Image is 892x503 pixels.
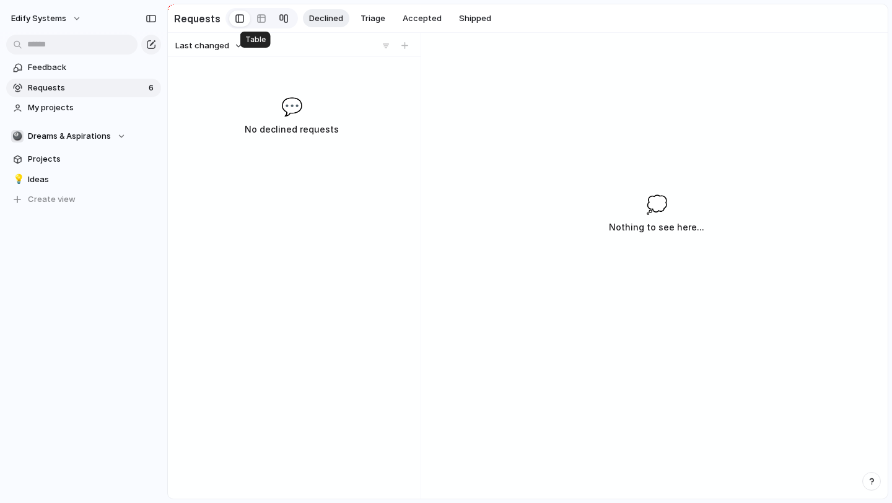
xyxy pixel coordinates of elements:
[174,11,221,26] h2: Requests
[6,127,161,146] button: 🎱Dreams & Aspirations
[403,12,442,25] span: Accepted
[281,94,303,120] span: 💬
[28,130,111,142] span: Dreams & Aspirations
[6,79,161,97] a: Requests6
[609,220,704,235] h3: Nothing to see here...
[173,38,245,54] button: Last changed
[6,98,161,117] a: My projects
[28,193,76,206] span: Create view
[361,12,385,25] span: Triage
[6,190,161,209] button: Create view
[28,82,145,94] span: Requests
[175,40,229,52] span: Last changed
[28,61,157,74] span: Feedback
[6,150,161,168] a: Projects
[11,130,24,142] div: 🎱
[11,12,66,25] span: Edify Systems
[6,9,88,28] button: Edify Systems
[6,58,161,77] a: Feedback
[240,32,271,48] div: Table
[149,82,156,94] span: 6
[396,9,448,28] button: Accepted
[197,122,387,137] h3: No declined requests
[13,172,22,186] div: 💡
[459,12,491,25] span: Shipped
[303,9,349,28] button: Declined
[28,173,157,186] span: Ideas
[646,191,668,217] span: 💭
[28,153,157,165] span: Projects
[309,12,343,25] span: Declined
[11,173,24,186] button: 💡
[354,9,391,28] button: Triage
[6,170,161,189] a: 💡Ideas
[28,102,157,114] span: My projects
[453,9,497,28] button: Shipped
